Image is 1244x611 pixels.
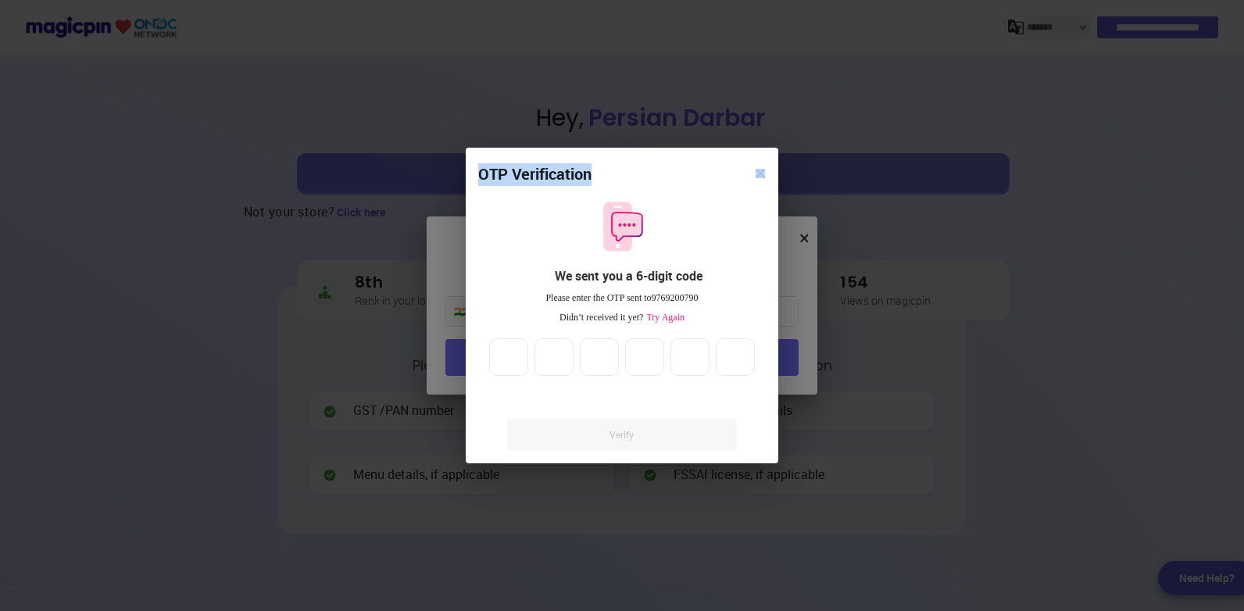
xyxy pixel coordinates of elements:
a: Verify [507,419,737,451]
div: Please enter the OTP sent to 9769200790 [478,291,766,305]
button: close [746,159,774,188]
div: We sent you a 6-digit code [491,267,766,285]
img: otpMessageIcon.11fa9bf9.svg [595,200,649,253]
img: 8zTxi7IzMsfkYqyYgBgfvSHvmzQA9juT1O3mhMgBDT8p5s20zMZ2JbefE1IEBlkXHwa7wAFxGwdILBLhkAAAAASUVORK5CYII= [756,169,765,178]
div: Didn’t received it yet? [478,311,766,324]
div: OTP Verification [478,163,592,186]
span: Try Again [643,312,685,323]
